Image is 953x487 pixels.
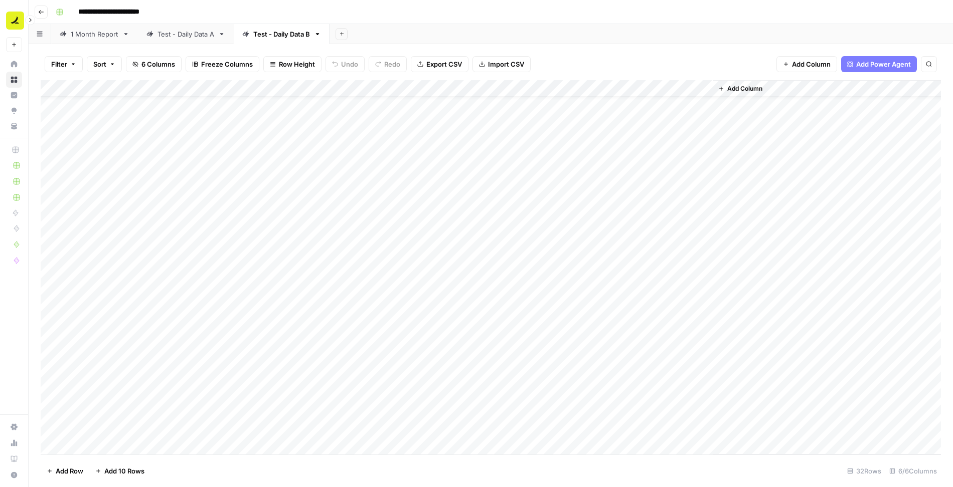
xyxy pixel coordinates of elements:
[6,451,22,467] a: Learning Hub
[6,12,24,30] img: Ramp Logo
[411,56,468,72] button: Export CSV
[71,29,118,39] div: 1 Month Report
[6,56,22,72] a: Home
[341,59,358,69] span: Undo
[6,72,22,88] a: Browse
[201,59,253,69] span: Freeze Columns
[6,8,22,33] button: Workspace: Ramp
[253,29,310,39] div: Test - Daily Data B
[104,466,144,476] span: Add 10 Rows
[843,463,885,479] div: 32 Rows
[263,56,322,72] button: Row Height
[51,24,138,44] a: 1 Month Report
[6,419,22,435] a: Settings
[126,56,182,72] button: 6 Columns
[157,29,214,39] div: Test - Daily Data A
[426,59,462,69] span: Export CSV
[776,56,837,72] button: Add Column
[89,463,150,479] button: Add 10 Rows
[6,435,22,451] a: Usage
[714,82,766,95] button: Add Column
[6,87,22,103] a: Insights
[56,466,83,476] span: Add Row
[369,56,407,72] button: Redo
[792,59,831,69] span: Add Column
[87,56,122,72] button: Sort
[885,463,941,479] div: 6/6 Columns
[6,118,22,134] a: Your Data
[384,59,400,69] span: Redo
[488,59,524,69] span: Import CSV
[141,59,175,69] span: 6 Columns
[856,59,911,69] span: Add Power Agent
[138,24,234,44] a: Test - Daily Data A
[41,463,89,479] button: Add Row
[234,24,330,44] a: Test - Daily Data B
[727,84,762,93] span: Add Column
[326,56,365,72] button: Undo
[93,59,106,69] span: Sort
[279,59,315,69] span: Row Height
[186,56,259,72] button: Freeze Columns
[6,103,22,119] a: Opportunities
[51,59,67,69] span: Filter
[841,56,917,72] button: Add Power Agent
[6,467,22,483] button: Help + Support
[472,56,531,72] button: Import CSV
[45,56,83,72] button: Filter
